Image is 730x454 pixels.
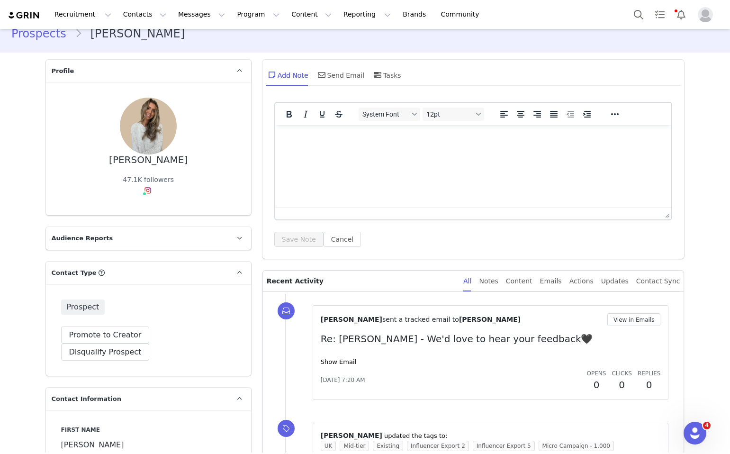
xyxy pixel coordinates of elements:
[52,66,74,76] span: Profile
[607,108,623,121] button: Reveal or hide additional toolbar items
[373,441,403,451] span: Existing
[49,4,117,25] button: Recruitment
[423,108,484,121] button: Font sizes
[684,422,706,445] iframe: Intercom live chat
[397,4,434,25] a: Brands
[286,4,337,25] button: Content
[569,271,594,292] div: Actions
[61,327,150,344] button: Promote to Creator
[314,108,330,121] button: Underline
[463,271,471,292] div: All
[52,268,97,278] span: Contact Type
[297,108,314,121] button: Italic
[331,108,347,121] button: Strikethrough
[281,108,297,121] button: Bold
[703,422,711,429] span: 4
[638,370,661,377] span: Replies
[338,4,397,25] button: Reporting
[579,108,595,121] button: Increase indent
[473,441,535,451] span: Influencer Export 5
[321,332,661,346] p: Re: [PERSON_NAME] - We'd love to hear your feedback🖤
[266,64,308,86] div: Add Note
[120,98,177,154] img: d2c1f970-d87a-42ef-814a-7e4fffd37d59.jpg
[117,4,172,25] button: Contacts
[231,4,285,25] button: Program
[267,271,456,291] p: Recent Activity
[612,378,631,392] h2: 0
[321,431,661,441] p: ⁨ ⁩ updated the tags to:
[638,378,661,392] h2: 0
[11,25,75,42] a: Prospects
[540,271,562,292] div: Emails
[61,426,236,434] label: First Name
[382,316,459,323] span: sent a tracked email to
[321,358,356,365] a: Show Email
[698,7,713,22] img: placeholder-profile.jpg
[407,441,469,451] span: Influencer Export 2
[144,187,152,194] img: instagram.svg
[529,108,545,121] button: Align right
[671,4,692,25] button: Notifications
[587,370,606,377] span: Opens
[359,108,420,121] button: Fonts
[459,316,521,323] span: [PERSON_NAME]
[52,234,113,243] span: Audience Reports
[506,271,532,292] div: Content
[324,232,361,247] button: Cancel
[539,441,614,451] span: Micro Campaign - 1,000
[435,4,489,25] a: Community
[426,110,473,118] span: 12pt
[321,432,382,439] span: [PERSON_NAME]
[316,64,365,86] div: Send Email
[607,313,661,326] button: View in Emails
[692,7,722,22] button: Profile
[479,271,498,292] div: Notes
[562,108,578,121] button: Decrease indent
[601,271,629,292] div: Updates
[513,108,529,121] button: Align center
[274,232,324,247] button: Save Note
[321,316,382,323] span: [PERSON_NAME]
[661,208,671,219] div: Press the Up and Down arrow keys to resize the editor.
[628,4,649,25] button: Search
[362,110,409,118] span: System Font
[321,376,365,384] span: [DATE] 7:20 AM
[61,344,150,361] button: Disqualify Prospect
[8,11,41,20] img: grin logo
[587,378,606,392] h2: 0
[321,441,336,451] span: UK
[123,175,174,185] div: 47.1K followers
[275,125,672,208] iframe: Rich Text Area
[636,271,680,292] div: Contact Sync
[61,300,105,315] span: Prospect
[172,4,231,25] button: Messages
[372,64,401,86] div: Tasks
[109,154,188,165] div: [PERSON_NAME]
[340,441,369,451] span: Mid-tier
[612,370,631,377] span: Clicks
[649,4,670,25] a: Tasks
[546,108,562,121] button: Justify
[496,108,512,121] button: Align left
[52,394,121,404] span: Contact Information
